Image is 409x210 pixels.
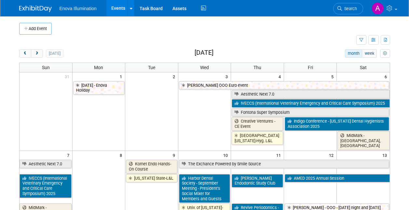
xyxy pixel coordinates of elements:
a: Creative Ventures - CE Event [232,117,283,130]
a: [US_STATE] State-L&L [126,174,177,183]
a: Komet Endo Hands-On Course [126,160,177,173]
span: Thu [253,65,261,70]
span: 31 [64,72,72,81]
span: 2 [172,72,178,81]
a: [PERSON_NAME] Endodontic Study Club [232,174,283,187]
span: 8 [119,151,125,159]
span: Fri [308,65,313,70]
a: [GEOGRAPHIC_DATA][US_STATE]-Hyg. L&L [232,131,283,145]
a: The Exchance Powered by Smile Source [179,160,389,168]
img: Andrea Miller [372,2,384,15]
span: Enova Illumination [60,6,97,11]
a: MidMark - [GEOGRAPHIC_DATA], [GEOGRAPHIC_DATA] [337,131,389,150]
a: Harbor Dental Society - September Meeting - President’s Social Mixer for Members and Guests [179,174,230,203]
span: 12 [328,151,336,159]
span: 11 [276,151,284,159]
span: Search [342,6,357,11]
span: 10 [223,151,231,159]
button: prev [19,49,31,58]
span: 6 [384,72,390,81]
a: Aesthetic Next 7.0 [20,160,72,168]
span: 3 [225,72,231,81]
span: 5 [331,72,336,81]
a: [PERSON_NAME] OOO Euro event [179,81,389,90]
button: next [31,49,43,58]
img: ExhibitDay [19,6,52,12]
span: 13 [382,151,390,159]
a: Fontona Super Symposium [232,108,389,117]
a: AMED 2025 Annual Session [285,174,390,183]
span: 9 [172,151,178,159]
span: 4 [278,72,284,81]
a: Aesthetic Next 7.0 [232,90,389,98]
span: Tue [148,65,155,70]
a: Indigo Conference - [US_STATE] Dental Hygienists Association 2025 [285,117,389,130]
button: [DATE] [46,49,63,58]
h2: [DATE] [195,49,213,56]
i: Personalize Calendar [383,52,387,56]
span: 1 [119,72,125,81]
span: Sat [360,65,367,70]
a: IVECCS (International Veterinary Emergency and Critical Care Symposium) 2025 [232,99,389,108]
a: IVECCS (International Veterinary Emergency and Critical Care Symposium) 2025 [20,174,72,198]
button: Add Event [19,23,52,35]
button: week [362,49,377,58]
span: Sun [42,65,50,70]
span: 7 [66,151,72,159]
span: Mon [94,65,103,70]
a: Search [333,3,363,14]
button: myCustomButton [380,49,390,58]
span: Wed [200,65,209,70]
a: [DATE] - Enova Holiday [73,81,125,95]
button: month [345,49,362,58]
